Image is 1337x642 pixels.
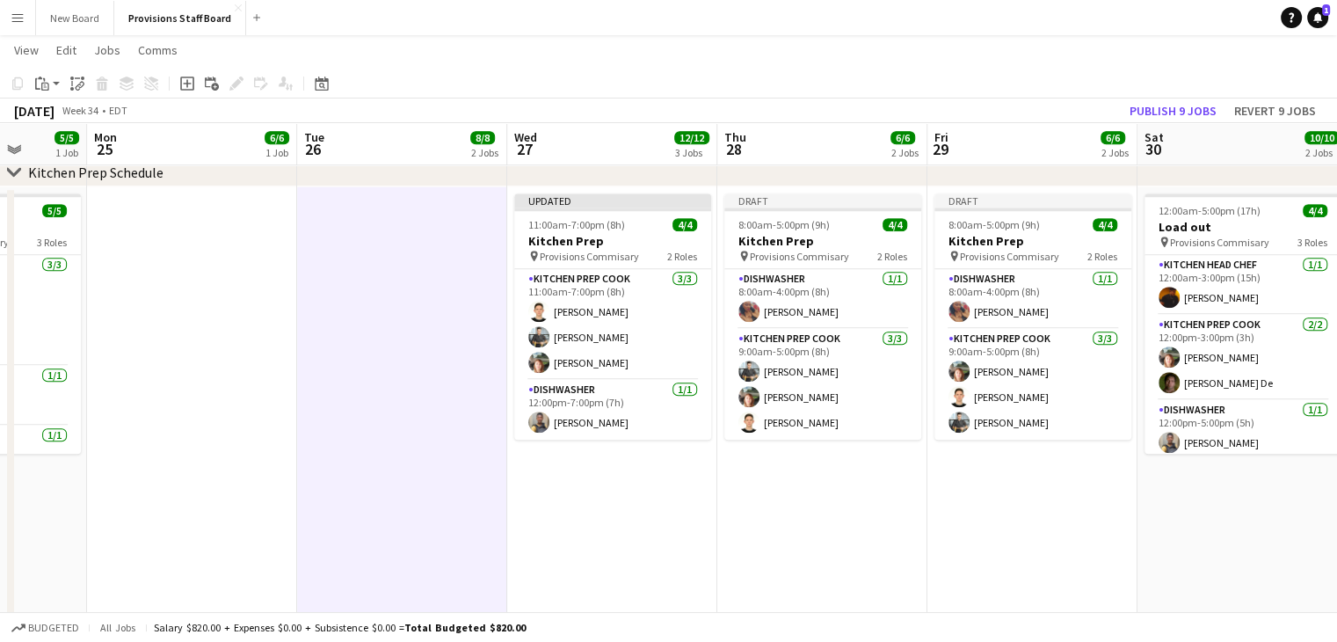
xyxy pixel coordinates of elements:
span: 11:00am-7:00pm (8h) [528,218,625,231]
span: 29 [932,139,948,159]
span: 12:00am-5:00pm (17h) [1159,204,1261,217]
span: 28 [722,139,746,159]
app-card-role: Dishwasher1/112:00pm-7:00pm (7h)[PERSON_NAME] [514,380,711,440]
span: Wed [514,129,537,145]
span: Jobs [94,42,120,58]
button: New Board [36,1,114,35]
span: Total Budgeted $820.00 [404,621,526,634]
span: 30 [1142,139,1164,159]
h3: Kitchen Prep [514,233,711,249]
button: Publish 9 jobs [1123,99,1224,122]
span: Provisions Commisary [960,250,1059,263]
span: Provisions Commisary [1170,236,1269,249]
span: 8:00am-5:00pm (9h) [948,218,1040,231]
div: [DATE] [14,102,54,120]
h3: Kitchen Prep [724,233,921,249]
a: Jobs [87,39,127,62]
span: 25 [91,139,117,159]
button: Provisions Staff Board [114,1,246,35]
span: 4/4 [672,218,697,231]
span: 8/8 [470,131,495,144]
div: 2 Jobs [891,146,919,159]
span: 6/6 [890,131,915,144]
app-card-role: Dishwasher1/18:00am-4:00pm (8h)[PERSON_NAME] [934,269,1131,329]
div: Kitchen Prep Schedule [28,164,163,181]
span: 5/5 [54,131,79,144]
span: 2 Roles [877,250,907,263]
div: 2 Jobs [471,146,498,159]
app-job-card: Draft8:00am-5:00pm (9h)4/4Kitchen Prep Provisions Commisary2 RolesDishwasher1/18:00am-4:00pm (8h)... [724,193,921,440]
span: 6/6 [1101,131,1125,144]
span: Sat [1144,129,1164,145]
span: 1 [1322,4,1330,16]
span: Provisions Commisary [540,250,639,263]
span: 26 [302,139,324,159]
span: Tue [304,129,324,145]
span: Thu [724,129,746,145]
button: Budgeted [9,618,82,638]
app-card-role: Dishwasher1/18:00am-4:00pm (8h)[PERSON_NAME] [724,269,921,329]
span: Budgeted [28,622,79,634]
span: 12/12 [674,131,709,144]
span: Week 34 [58,104,102,117]
h3: Kitchen Prep [934,233,1131,249]
div: 1 Job [55,146,78,159]
app-job-card: Updated11:00am-7:00pm (8h)4/4Kitchen Prep Provisions Commisary2 RolesKitchen Prep Cook3/311:00am-... [514,193,711,440]
div: Salary $820.00 + Expenses $0.00 + Subsistence $0.00 = [154,621,526,634]
span: 3 Roles [37,236,67,249]
a: View [7,39,46,62]
button: Revert 9 jobs [1227,99,1323,122]
span: 5/5 [42,204,67,217]
span: 2 Roles [1087,250,1117,263]
app-card-role: Kitchen Prep Cook3/39:00am-5:00pm (8h)[PERSON_NAME][PERSON_NAME][PERSON_NAME] [724,329,921,440]
div: 1 Job [265,146,288,159]
div: EDT [109,104,127,117]
a: 1 [1307,7,1328,28]
div: 2 Jobs [1101,146,1129,159]
span: Provisions Commisary [750,250,849,263]
span: 4/4 [1093,218,1117,231]
span: All jobs [97,621,139,634]
div: 3 Jobs [675,146,708,159]
span: Edit [56,42,76,58]
div: Draft [934,193,1131,208]
app-card-role: Kitchen Prep Cook3/311:00am-7:00pm (8h)[PERSON_NAME][PERSON_NAME][PERSON_NAME] [514,269,711,380]
span: 27 [512,139,537,159]
span: 2 Roles [667,250,697,263]
a: Edit [49,39,84,62]
span: 8:00am-5:00pm (9h) [738,218,830,231]
span: Mon [94,129,117,145]
span: 3 Roles [1297,236,1327,249]
span: 4/4 [883,218,907,231]
app-job-card: Draft8:00am-5:00pm (9h)4/4Kitchen Prep Provisions Commisary2 RolesDishwasher1/18:00am-4:00pm (8h)... [934,193,1131,440]
span: Fri [934,129,948,145]
a: Comms [131,39,185,62]
div: Draft [724,193,921,208]
app-card-role: Kitchen Prep Cook3/39:00am-5:00pm (8h)[PERSON_NAME][PERSON_NAME][PERSON_NAME] [934,329,1131,440]
div: Updated [514,193,711,208]
span: Comms [138,42,178,58]
span: View [14,42,39,58]
span: 6/6 [265,131,289,144]
span: 4/4 [1303,204,1327,217]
